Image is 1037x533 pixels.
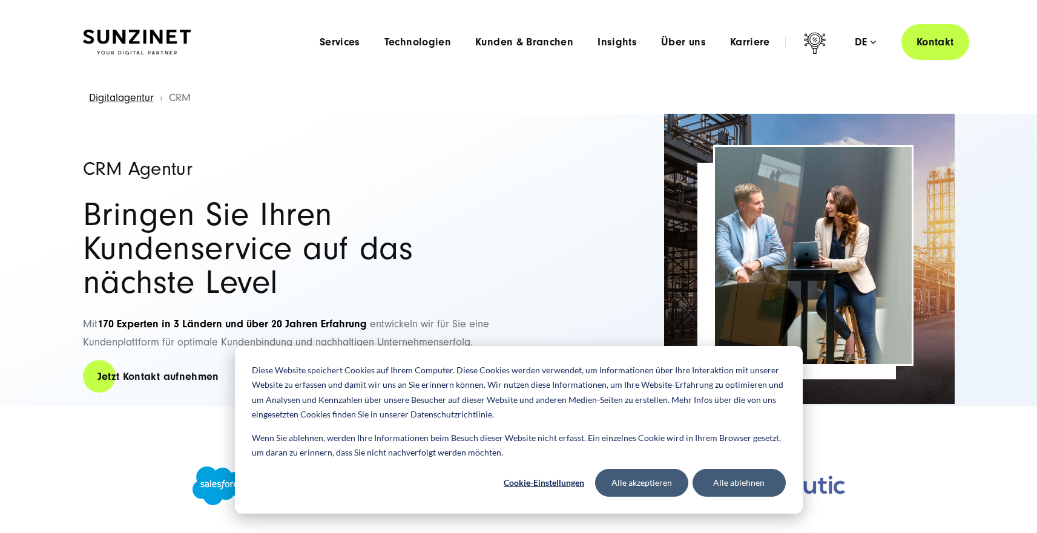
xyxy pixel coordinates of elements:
a: Über uns [661,36,706,48]
h1: CRM Agentur [83,159,507,178]
p: Wenn Sie ablehnen, werden Ihre Informationen beim Besuch dieser Website nicht erfasst. Ein einzel... [252,431,786,460]
p: Diese Website speichert Cookies auf Ihrem Computer. Diese Cookies werden verwendet, um Informatio... [252,363,786,422]
button: Alle akzeptieren [595,469,688,497]
img: SUNZINET Full Service Digital Agentur [83,30,191,55]
div: Cookie banner [235,346,803,514]
img: CRM Agentur Header | Kunde und Berater besprechen etwas an einem Laptop [715,147,912,364]
button: Alle ablehnen [693,469,786,497]
a: Services [320,36,360,48]
h2: Bringen Sie Ihren Kundenservice auf das nächste Level [83,198,507,299]
strong: 170 Experten in 3 Ländern und über 20 Jahren Erfahrung [97,318,367,330]
a: Jetzt Kontakt aufnehmen [83,359,234,394]
img: Full-Service CRM Agentur SUNZINET [664,114,955,404]
a: Digitalagentur [89,91,154,104]
button: Cookie-Einstellungen [498,469,591,497]
div: Mit entwickeln wir für Sie eine Kundenplattform für optimale Kundenbindung und nachhaltigen Unter... [83,114,507,406]
a: Kunden & Branchen [475,36,573,48]
a: Kontakt [901,24,969,60]
a: Technologien [384,36,451,48]
img: Salesforce Partner Agentur - Full-Service CRM Agentur SUNZINET [193,466,248,505]
a: Karriere [730,36,770,48]
a: Insights [598,36,637,48]
div: de [855,36,876,48]
span: CRM [169,91,191,104]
